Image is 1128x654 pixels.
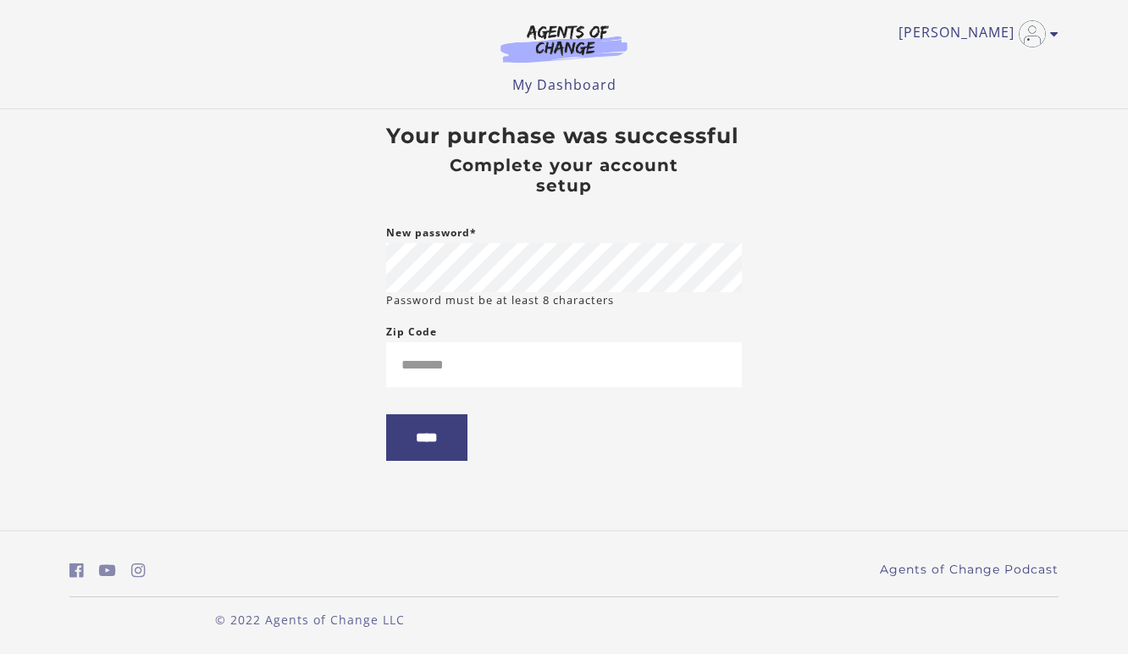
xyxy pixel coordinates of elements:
[69,563,84,579] i: https://www.facebook.com/groups/aswbtestprep (Open in a new window)
[69,611,550,629] p: © 2022 Agents of Change LLC
[422,155,706,196] h4: Complete your account setup
[386,322,437,342] label: Zip Code
[131,563,146,579] i: https://www.instagram.com/agentsofchangeprep/ (Open in a new window)
[131,558,146,583] a: https://www.instagram.com/agentsofchangeprep/ (Open in a new window)
[386,292,614,308] small: Password must be at least 8 characters
[483,24,645,63] img: Agents of Change Logo
[386,123,742,148] h3: Your purchase was successful
[99,558,116,583] a: https://www.youtube.com/c/AgentsofChangeTestPrepbyMeaganMitchell (Open in a new window)
[899,20,1050,47] a: Toggle menu
[69,558,84,583] a: https://www.facebook.com/groups/aswbtestprep (Open in a new window)
[512,75,617,94] a: My Dashboard
[386,223,477,243] label: New password*
[99,563,116,579] i: https://www.youtube.com/c/AgentsofChangeTestPrepbyMeaganMitchell (Open in a new window)
[880,561,1059,579] a: Agents of Change Podcast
